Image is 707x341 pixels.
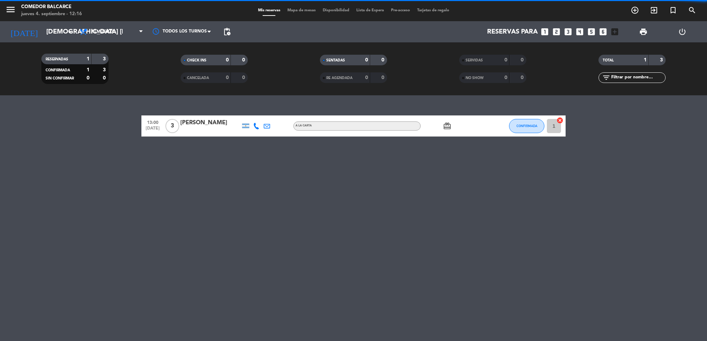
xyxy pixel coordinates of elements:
[587,27,596,36] i: looks_5
[639,28,648,36] span: print
[296,124,312,127] span: A LA CARTA
[46,68,70,72] span: CONFIRMADA
[466,76,484,80] span: NO SHOW
[180,118,240,127] div: [PERSON_NAME]
[255,8,284,12] span: Mis reservas
[326,76,352,80] span: RE AGENDADA
[5,4,16,17] button: menu
[644,58,647,62] strong: 1
[165,119,179,133] span: 3
[353,8,387,12] span: Lista de Espera
[46,58,68,61] span: RESERVADAS
[226,75,229,80] strong: 0
[46,77,74,80] span: SIN CONFIRMAR
[602,73,610,82] i: filter_list
[103,76,107,80] strong: 0
[556,117,563,124] i: cancel
[144,118,162,126] span: 13:00
[187,59,206,62] span: CHECK INS
[603,59,614,62] span: TOTAL
[669,6,677,14] i: turned_in_not
[284,8,319,12] span: Mapa de mesas
[365,58,368,62] strong: 0
[226,58,229,62] strong: 0
[487,28,538,36] span: Reservas para
[87,76,89,80] strong: 0
[5,4,16,15] i: menu
[516,124,537,128] span: CONFIRMADA
[521,75,525,80] strong: 0
[387,8,414,12] span: Pre-acceso
[91,29,116,34] span: Almuerzo
[552,27,561,36] i: looks_two
[326,59,345,62] span: SENTADAS
[144,126,162,134] span: [DATE]
[504,75,507,80] strong: 0
[365,75,368,80] strong: 0
[5,24,43,40] i: [DATE]
[610,74,665,82] input: Filtrar por nombre...
[504,58,507,62] strong: 0
[242,75,246,80] strong: 0
[610,27,619,36] i: add_box
[103,56,107,61] strong: 3
[223,28,231,36] span: pending_actions
[242,58,246,62] strong: 0
[443,122,451,130] i: card_giftcard
[103,67,107,72] strong: 3
[381,75,386,80] strong: 0
[21,4,82,11] div: Comedor Balcarce
[466,59,483,62] span: SERVIDAS
[509,119,544,133] button: CONFIRMADA
[414,8,453,12] span: Tarjetas de regalo
[631,6,639,14] i: add_circle_outline
[688,6,696,14] i: search
[575,27,584,36] i: looks_4
[21,11,82,18] div: jueves 4. septiembre - 12:16
[381,58,386,62] strong: 0
[540,27,549,36] i: looks_one
[521,58,525,62] strong: 0
[87,56,89,61] strong: 1
[663,21,702,42] div: LOG OUT
[650,6,658,14] i: exit_to_app
[678,28,686,36] i: power_settings_new
[598,27,608,36] i: looks_6
[187,76,209,80] span: CANCELADA
[563,27,573,36] i: looks_3
[660,58,664,62] strong: 3
[319,8,353,12] span: Disponibilidad
[87,67,89,72] strong: 1
[66,28,74,36] i: arrow_drop_down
